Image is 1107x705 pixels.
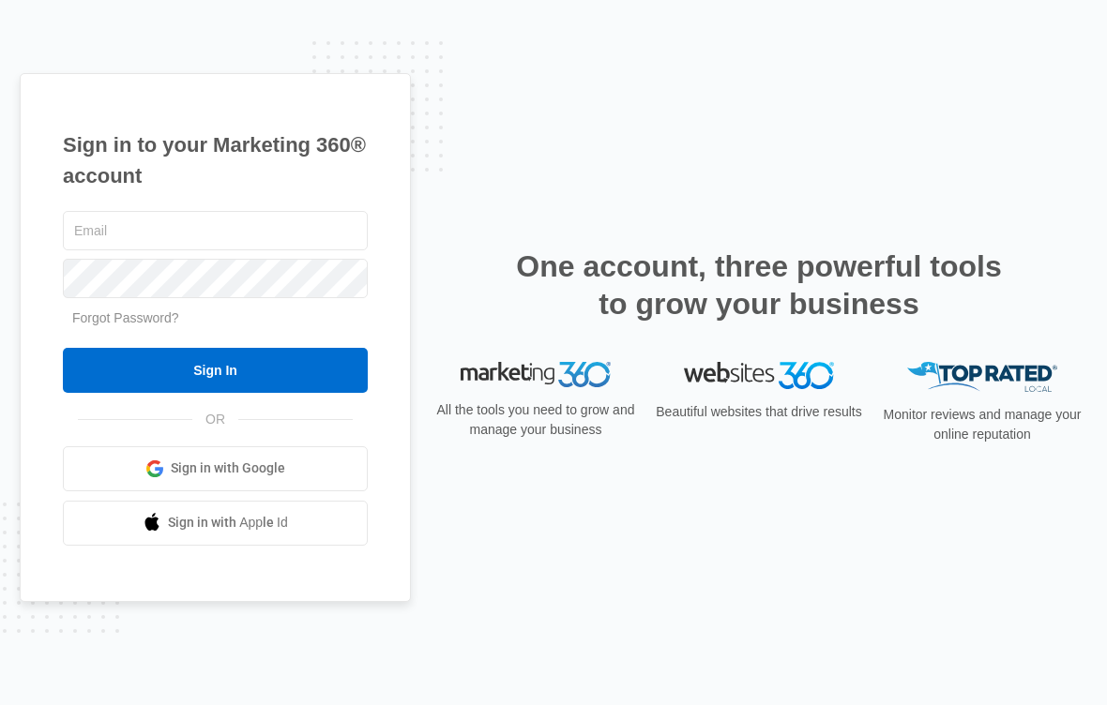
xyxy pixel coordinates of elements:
[461,362,611,388] img: Marketing 360
[72,310,179,325] a: Forgot Password?
[684,362,834,389] img: Websites 360
[63,129,368,191] h1: Sign in to your Marketing 360® account
[171,458,285,478] span: Sign in with Google
[907,362,1057,393] img: Top Rated Local
[877,405,1087,444] p: Monitor reviews and manage your online reputation
[510,247,1008,322] h2: One account, three powerful tools to grow your business
[63,211,368,250] input: Email
[63,446,368,491] a: Sign in with Google
[431,400,641,440] p: All the tools you need to grow and manage your business
[654,402,864,422] p: Beautiful websites that drive results
[63,501,368,546] a: Sign in with Apple Id
[168,513,288,532] span: Sign in with Apple Id
[63,348,368,393] input: Sign In
[192,410,238,429] span: OR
